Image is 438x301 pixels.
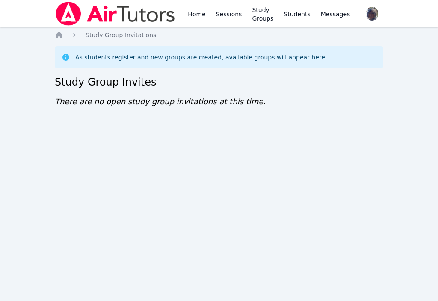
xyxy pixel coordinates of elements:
[55,2,176,26] img: Air Tutors
[55,97,266,106] span: There are no open study group invitations at this time.
[86,31,156,39] a: Study Group Invitations
[55,75,383,89] h2: Study Group Invites
[321,10,350,18] span: Messages
[86,32,156,38] span: Study Group Invitations
[55,31,383,39] nav: Breadcrumb
[75,53,327,62] div: As students register and new groups are created, available groups will appear here.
